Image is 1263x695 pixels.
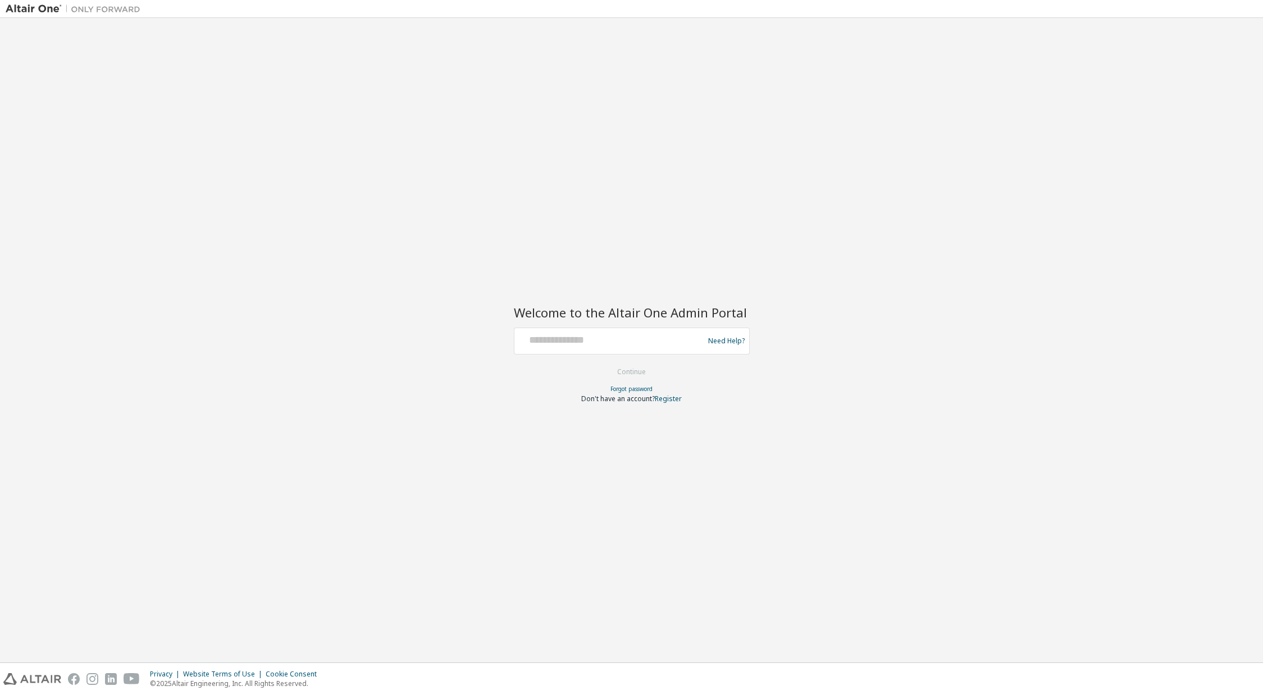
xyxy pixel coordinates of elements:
img: Altair One [6,3,146,15]
img: linkedin.svg [105,673,117,685]
a: Need Help? [708,340,745,341]
img: youtube.svg [124,673,140,685]
img: altair_logo.svg [3,673,61,685]
h2: Welcome to the Altair One Admin Portal [514,305,750,320]
div: Privacy [150,670,183,679]
div: Website Terms of Use [183,670,266,679]
a: Forgot password [610,385,653,393]
a: Register [655,394,682,403]
img: facebook.svg [68,673,80,685]
span: Don't have an account? [581,394,655,403]
img: instagram.svg [86,673,98,685]
p: © 2025 Altair Engineering, Inc. All Rights Reserved. [150,679,323,688]
div: Cookie Consent [266,670,323,679]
